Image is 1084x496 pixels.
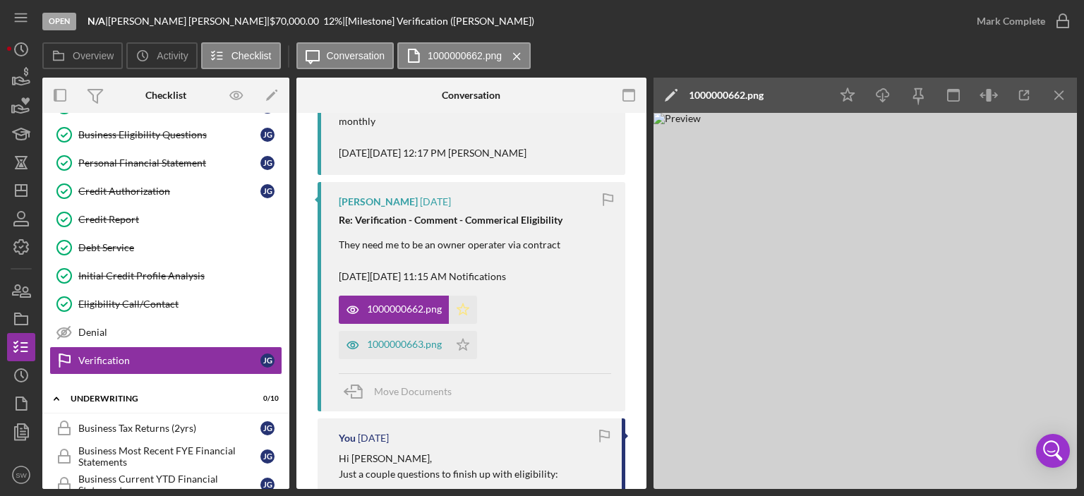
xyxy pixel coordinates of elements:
[367,303,442,315] div: 1000000662.png
[260,449,275,464] div: J G
[428,50,502,61] label: 1000000662.png
[689,90,764,101] div: 1000000662.png
[342,16,534,27] div: | [Milestone] Verification ([PERSON_NAME])
[339,196,418,207] div: [PERSON_NAME]
[88,16,108,27] div: |
[374,385,452,397] span: Move Documents
[78,214,282,225] div: Credit Report
[49,234,282,262] a: Debt Service
[78,157,260,169] div: Personal Financial Statement
[16,471,27,479] text: SW
[367,339,442,350] div: 1000000663.png
[78,423,260,434] div: Business Tax Returns (2yrs)
[339,374,466,409] button: Move Documents
[78,129,260,140] div: Business Eligibility Questions
[963,7,1077,35] button: Mark Complete
[327,50,385,61] label: Conversation
[339,237,562,284] p: They need me to be an owner operater via contract [DATE][DATE] 11:15 AM Notifications
[157,50,188,61] label: Activity
[42,13,76,30] div: Open
[654,113,1077,489] img: Preview
[126,42,197,69] button: Activity
[260,478,275,492] div: J G
[78,298,282,310] div: Eligibility Call/Contact
[1036,434,1070,468] div: Open Intercom Messenger
[42,42,123,69] button: Overview
[49,442,282,471] a: Business Most Recent FYE Financial StatementsJG
[977,7,1045,35] div: Mark Complete
[339,82,611,161] p: With the money I'd be making it would be easy enough to pay that much monthly [DATE][DATE] 12:17 ...
[397,42,531,69] button: 1000000662.png
[49,318,282,346] a: Denial
[73,50,114,61] label: Overview
[78,186,260,197] div: Credit Authorization
[420,196,451,207] time: 2025-08-18 17:17
[49,177,282,205] a: Credit AuthorizationJG
[339,331,477,359] button: 1000000663.png
[49,121,282,149] a: Business Eligibility QuestionsJG
[339,451,608,466] p: Hi [PERSON_NAME],
[201,42,281,69] button: Checklist
[49,149,282,177] a: Personal Financial StatementJG
[7,461,35,489] button: SW
[339,296,477,324] button: 1000000662.png
[78,473,260,496] div: Business Current YTD Financial Statements
[339,433,356,444] div: You
[145,90,186,101] div: Checklist
[339,214,562,226] strong: Re: Verification - Comment - Commerical Eligibility
[358,433,389,444] time: 2025-08-18 16:15
[78,355,260,366] div: Verification
[260,421,275,435] div: J G
[49,205,282,234] a: Credit Report
[253,394,279,403] div: 0 / 10
[260,156,275,170] div: J G
[78,445,260,468] div: Business Most Recent FYE Financial Statements
[442,90,500,101] div: Conversation
[260,184,275,198] div: J G
[78,242,282,253] div: Debt Service
[270,16,323,27] div: $70,000.00
[323,16,342,27] div: 12 %
[78,270,282,282] div: Initial Credit Profile Analysis
[49,346,282,375] a: VerificationJG
[231,50,272,61] label: Checklist
[49,414,282,442] a: Business Tax Returns (2yrs)JG
[260,128,275,142] div: J G
[108,16,270,27] div: [PERSON_NAME] [PERSON_NAME] |
[339,466,608,482] p: Just a couple questions to finish up with eligibility:
[296,42,395,69] button: Conversation
[49,290,282,318] a: Eligibility Call/Contact
[71,394,243,403] div: UNDERWRITING
[260,353,275,368] div: J G
[78,327,282,338] div: Denial
[88,15,105,27] b: N/A
[49,262,282,290] a: Initial Credit Profile Analysis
